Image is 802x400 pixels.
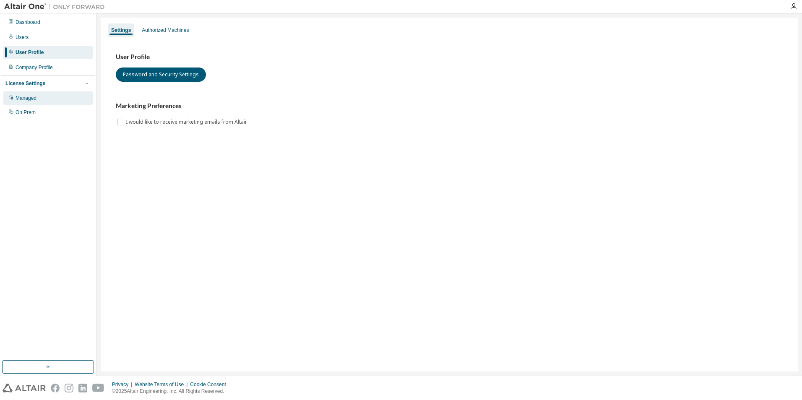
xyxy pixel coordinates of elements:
p: © 2025 Altair Engineering, Inc. All Rights Reserved. [112,388,231,395]
div: User Profile [16,49,44,56]
img: altair_logo.svg [3,384,46,392]
img: facebook.svg [51,384,60,392]
div: License Settings [5,80,45,87]
div: Users [16,34,29,41]
button: Password and Security Settings [116,68,206,82]
div: On Prem [16,109,36,116]
h3: Marketing Preferences [116,102,783,110]
div: Authorized Machines [142,27,189,34]
label: I would like to receive marketing emails from Altair [126,117,249,127]
div: Company Profile [16,64,53,71]
img: Altair One [4,3,109,11]
div: Website Terms of Use [135,381,190,388]
img: instagram.svg [65,384,73,392]
div: Settings [111,27,131,34]
div: Managed [16,95,36,101]
div: Privacy [112,381,135,388]
img: linkedin.svg [78,384,87,392]
img: youtube.svg [92,384,104,392]
h3: User Profile [116,53,783,61]
div: Dashboard [16,19,40,26]
div: Cookie Consent [190,381,231,388]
